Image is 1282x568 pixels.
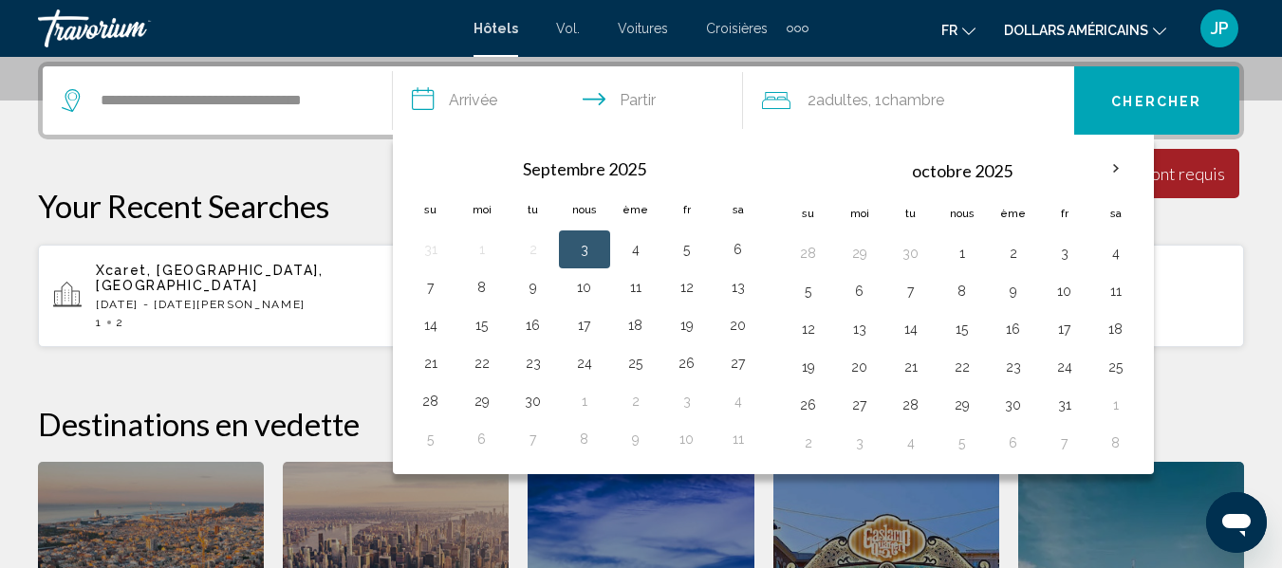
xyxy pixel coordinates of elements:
button: Jour 5 [416,426,446,452]
font: 2 [808,91,816,109]
button: Jour 7 [1050,430,1080,456]
button: Jour 2 [998,240,1029,266]
button: Jour 9 [621,426,651,452]
button: Jour 10 [672,426,702,452]
button: Jour 3 [672,388,702,414]
button: Jour 25 [1101,354,1131,380]
button: Jour 2 [621,388,651,414]
button: Jour 23 [518,350,548,376]
button: Jour 2 [793,430,824,456]
button: Jour 22 [947,354,977,380]
button: Jour 11 [621,274,651,301]
button: Jour 31 [1050,392,1080,418]
button: Jour 9 [518,274,548,301]
button: Jour 6 [845,278,875,304]
font: JP [1211,18,1229,38]
button: Jour 1 [569,388,600,414]
button: Jour 4 [1101,240,1131,266]
button: Xcaret, [GEOGRAPHIC_DATA], [GEOGRAPHIC_DATA][DATE] - [DATE][PERSON_NAME]12 [38,244,427,348]
button: Jour 28 [896,392,926,418]
button: Jour 24 [569,350,600,376]
button: Dates d'arrivée et de départ [393,66,743,135]
h2: Destinations en vedette [38,405,1244,443]
button: Jour 17 [1050,316,1080,342]
button: Menu utilisateur [1195,9,1244,48]
button: Changer de devise [1004,16,1166,44]
a: Croisières [706,21,768,36]
button: Jour 19 [672,312,702,339]
button: Chercher [1074,66,1239,135]
button: Jour 28 [416,388,446,414]
button: Jour 25 [621,350,651,376]
button: Jour 6 [998,430,1029,456]
button: Jour 5 [672,236,702,263]
button: Mois prochain [1090,147,1142,191]
button: Jour 5 [793,278,824,304]
font: octobre 2025 [912,160,1013,181]
button: Jour 13 [845,316,875,342]
iframe: Bouton de lancement de la fenêtre de messagerie [1206,492,1267,553]
button: Jour 28 [793,240,824,266]
button: Jour 8 [467,274,497,301]
font: adultes [816,91,868,109]
button: Jour 29 [947,392,977,418]
button: Jour 24 [1050,354,1080,380]
button: Jour 4 [896,430,926,456]
font: , 1 [868,91,882,109]
button: Jour 21 [896,354,926,380]
button: Jour 3 [845,430,875,456]
button: Jour 11 [723,426,753,452]
button: Jour 8 [1101,430,1131,456]
span: 2 [116,316,124,329]
button: Jour 3 [569,236,600,263]
button: Jour 8 [947,278,977,304]
button: Jour 18 [621,312,651,339]
button: Jour 11 [1101,278,1131,304]
button: Jour 30 [896,240,926,266]
button: Jour 26 [672,350,702,376]
button: Jour 6 [467,426,497,452]
button: Jour 7 [896,278,926,304]
button: Jour 27 [845,392,875,418]
span: Xcaret, [GEOGRAPHIC_DATA], [GEOGRAPHIC_DATA] [96,263,324,293]
button: Jour 19 [793,354,824,380]
button: Jour 14 [416,312,446,339]
button: Jour 6 [723,236,753,263]
button: Jour 29 [845,240,875,266]
button: Jour 1 [467,236,497,263]
a: Vol. [556,21,580,36]
a: Hôtels [474,21,518,36]
button: Changer de langue [941,16,975,44]
button: Jour 14 [896,316,926,342]
button: Jour 9 [998,278,1029,304]
div: Widget de recherche [43,66,1239,135]
button: Jour 8 [569,426,600,452]
font: Septembre 2025 [523,158,646,179]
button: Jour 27 [723,350,753,376]
button: Jour 30 [518,388,548,414]
span: 1 [96,316,102,329]
button: Jour 12 [793,316,824,342]
button: Jour 22 [467,350,497,376]
button: Jour 4 [621,236,651,263]
a: Voitures [618,21,668,36]
button: Jour 7 [416,274,446,301]
button: Jour 1 [1101,392,1131,418]
button: Jour 21 [416,350,446,376]
button: Voyageurs : 2 adultes, 0 enfants [743,66,1074,135]
button: Jour 26 [793,392,824,418]
button: Jour 10 [1050,278,1080,304]
button: Jour 29 [467,388,497,414]
button: Jour 20 [845,354,875,380]
font: Chambre [882,91,944,109]
button: Jour 15 [467,312,497,339]
button: Jour 4 [723,388,753,414]
button: Jour 15 [947,316,977,342]
button: Éléments de navigation supplémentaires [787,13,808,44]
font: dollars américains [1004,23,1148,38]
a: Travorium [38,9,455,47]
font: Chercher [1111,94,1201,109]
button: Jour 12 [672,274,702,301]
button: Jour 20 [723,312,753,339]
